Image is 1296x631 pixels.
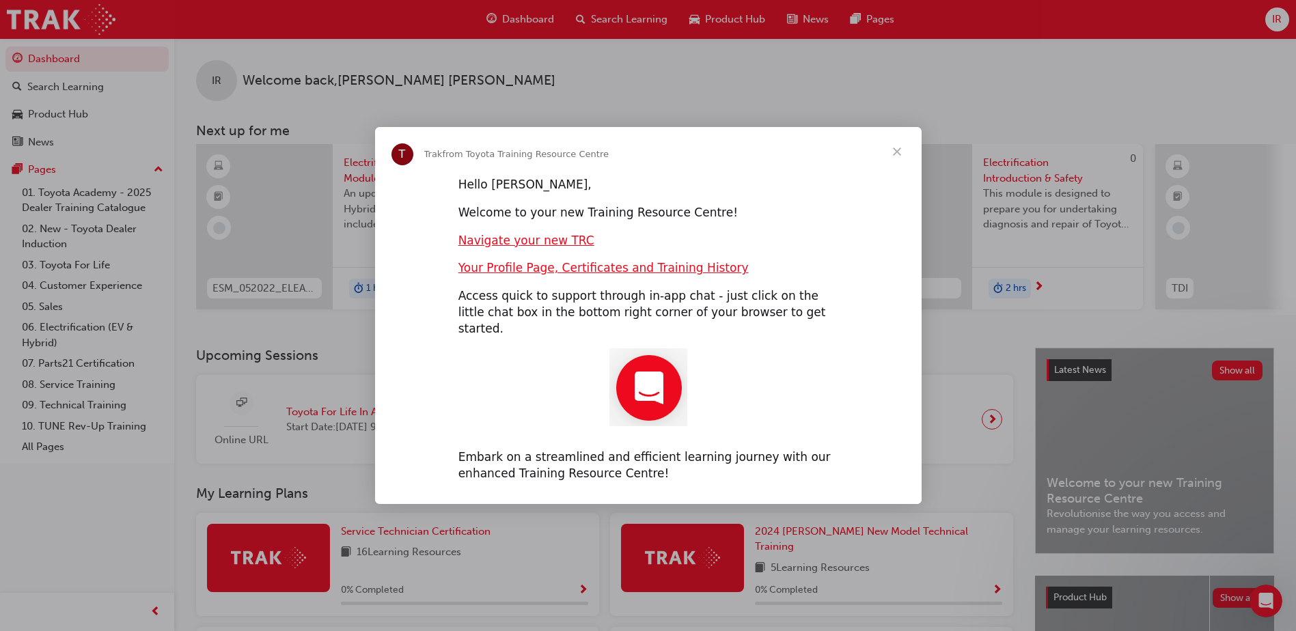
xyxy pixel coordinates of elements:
[458,234,594,247] a: Navigate your new TRC
[458,205,838,221] div: Welcome to your new Training Resource Centre!
[391,143,413,165] div: Profile image for Trak
[458,449,838,482] div: Embark on a streamlined and efficient learning journey with our enhanced Training Resource Centre!
[458,288,838,337] div: Access quick to support through in-app chat - just click on the little chat box in the bottom rig...
[424,149,443,159] span: Trak
[872,127,922,176] span: Close
[458,261,749,275] a: Your Profile Page, Certificates and Training History
[458,177,838,193] div: Hello [PERSON_NAME],
[442,149,609,159] span: from Toyota Training Resource Centre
